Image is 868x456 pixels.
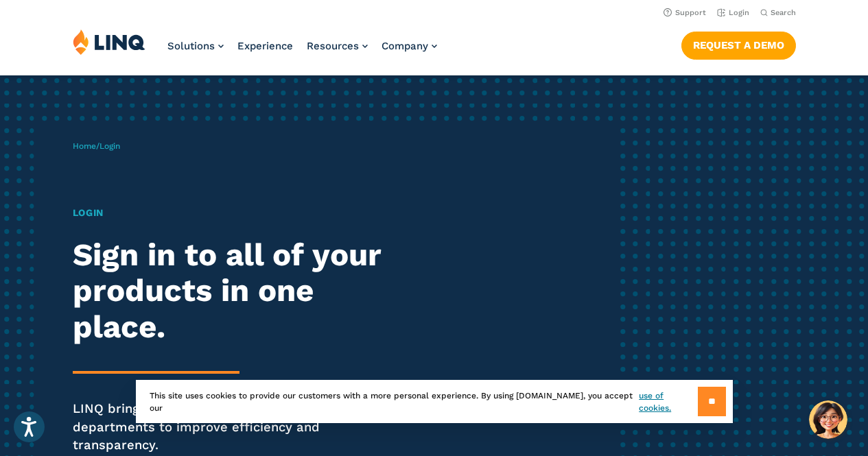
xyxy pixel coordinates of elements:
[664,8,706,17] a: Support
[73,141,120,151] span: /
[717,8,749,17] a: Login
[73,400,407,454] p: LINQ brings together students, parents and all your departments to improve efficiency and transpa...
[99,141,120,151] span: Login
[167,29,437,74] nav: Primary Navigation
[809,400,847,439] button: Hello, have a question? Let’s chat.
[382,40,428,52] span: Company
[73,141,96,151] a: Home
[639,389,697,414] a: use of cookies.
[136,380,733,423] div: This site uses cookies to provide our customers with a more personal experience. By using [DOMAIN...
[167,40,215,52] span: Solutions
[307,40,368,52] a: Resources
[382,40,437,52] a: Company
[307,40,359,52] span: Resources
[73,237,407,346] h2: Sign in to all of your products in one place.
[237,40,293,52] a: Experience
[167,40,224,52] a: Solutions
[760,8,796,18] button: Open Search Bar
[681,32,796,59] a: Request a Demo
[73,29,145,55] img: LINQ | K‑12 Software
[771,8,796,17] span: Search
[681,29,796,59] nav: Button Navigation
[73,206,407,220] h1: Login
